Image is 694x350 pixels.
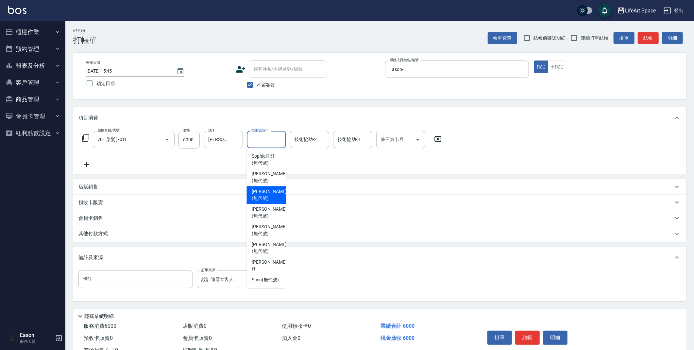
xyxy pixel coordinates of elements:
button: 結帳 [515,331,540,344]
p: 預收卡販賣 [78,199,103,206]
input: YYYY/MM/DD hh:mm [86,66,170,77]
span: 店販消費 0 [183,323,207,329]
p: 會員卡銷售 [78,215,103,222]
button: 商品管理 [3,91,63,108]
span: 服務消費 6000 [84,323,116,329]
div: 備註及來源 [73,247,686,268]
span: Susu (無代號) [252,276,279,283]
button: 客戶管理 [3,74,63,91]
button: 不指定 [548,61,566,73]
button: 明細 [543,331,567,344]
button: save [598,4,611,17]
p: 備註及來源 [78,254,103,261]
div: 項目消費 [73,107,686,128]
button: 結帳 [638,32,659,44]
span: [PERSON_NAME] (無代號) [252,223,286,237]
h3: 打帳單 [73,36,97,45]
span: [PERSON_NAME] (無代號) [252,287,286,301]
span: 現金應收 6000 [381,335,415,341]
div: 店販銷售 [73,179,686,195]
img: Logo [8,6,26,14]
button: 預約管理 [3,41,63,58]
span: 預收卡販賣 0 [84,335,113,341]
div: 其他付款方式 [73,226,686,242]
span: 扣入金 0 [282,335,300,341]
span: 連續打單結帳 [581,35,608,42]
div: 設計師原本客人 [197,271,262,288]
label: 技術協助-1 [251,128,268,133]
p: 隱藏業績明細 [84,313,114,320]
button: 掛單 [614,32,635,44]
button: 指定 [534,61,548,73]
button: 紅利點數設定 [3,125,63,142]
button: 明細 [662,32,683,44]
span: 會員卡販賣 0 [183,335,212,341]
p: 項目消費 [78,114,98,121]
label: 訂單來源 [201,268,215,272]
img: Person [5,332,18,345]
button: Choose date, selected date is 2025-09-22 [173,63,188,79]
div: LifeArt Space [625,7,656,15]
button: 會員卡管理 [3,108,63,125]
button: 櫃檯作業 [3,24,63,41]
button: 帳單速查 [488,32,517,44]
div: 會員卡銷售 [73,210,686,226]
label: 價格 [183,128,190,133]
span: [PERSON_NAME] -H [252,259,288,272]
p: 服務人員 [20,339,53,344]
label: 洗-1 [208,128,214,133]
span: 業績合計 6000 [381,323,415,329]
label: 帳單日期 [86,60,100,65]
label: 服務名稱/代號 [97,128,119,133]
span: [PERSON_NAME] (無代號) [252,170,286,184]
span: 使用預收卡 0 [282,323,311,329]
span: 鎖定日期 [96,80,115,87]
p: 店販銷售 [78,184,98,190]
button: Open [162,134,172,145]
button: Open [413,134,423,145]
h5: Eason [20,332,53,339]
span: [PERSON_NAME] (無代號) [252,206,286,219]
span: 不留客資 [257,81,275,88]
label: 服務人員姓名/編號 [390,58,418,62]
button: 登出 [661,5,686,17]
div: 預收卡販賣 [73,195,686,210]
span: [PERSON_NAME] (無代號) [252,241,286,255]
button: LifeArt Space [615,4,658,17]
button: 掛單 [487,331,512,344]
span: 結帳前確認明細 [534,35,566,42]
span: [PERSON_NAME] (無代號) [252,188,286,202]
h2: Key In [73,29,97,33]
p: 其他付款方式 [78,230,111,237]
button: 報表及分析 [3,57,63,74]
span: Sophia阡阡 (無代號) [252,153,280,166]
